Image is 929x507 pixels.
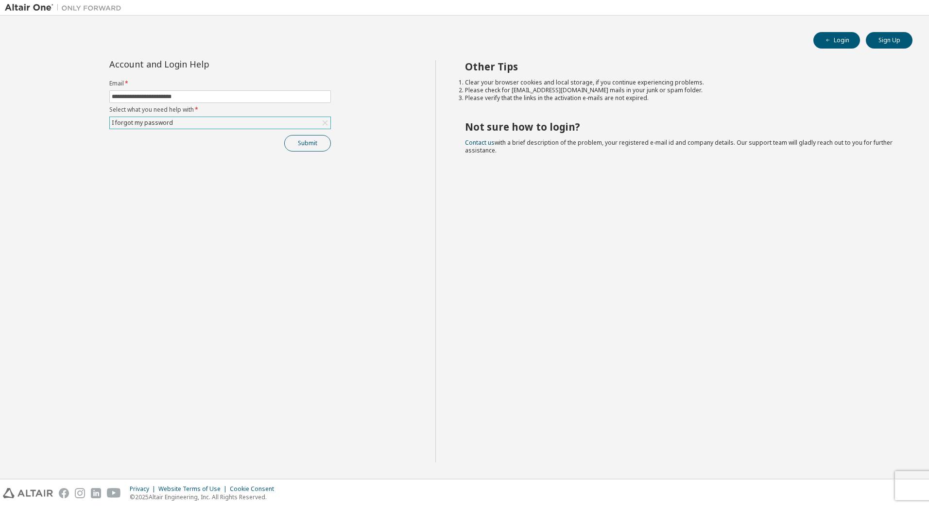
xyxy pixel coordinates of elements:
[130,493,280,501] p: © 2025 Altair Engineering, Inc. All Rights Reserved.
[465,138,495,147] a: Contact us
[5,3,126,13] img: Altair One
[158,485,230,493] div: Website Terms of Use
[130,485,158,493] div: Privacy
[465,79,895,86] li: Clear your browser cookies and local storage, if you continue experiencing problems.
[3,488,53,498] img: altair_logo.svg
[59,488,69,498] img: facebook.svg
[110,117,330,129] div: I forgot my password
[465,60,895,73] h2: Other Tips
[866,32,912,49] button: Sign Up
[465,120,895,133] h2: Not sure how to login?
[91,488,101,498] img: linkedin.svg
[813,32,860,49] button: Login
[465,138,893,154] span: with a brief description of the problem, your registered e-mail id and company details. Our suppo...
[110,118,174,128] div: I forgot my password
[75,488,85,498] img: instagram.svg
[109,60,287,68] div: Account and Login Help
[465,94,895,102] li: Please verify that the links in the activation e-mails are not expired.
[109,106,331,114] label: Select what you need help with
[230,485,280,493] div: Cookie Consent
[284,135,331,152] button: Submit
[109,80,331,87] label: Email
[465,86,895,94] li: Please check for [EMAIL_ADDRESS][DOMAIN_NAME] mails in your junk or spam folder.
[107,488,121,498] img: youtube.svg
